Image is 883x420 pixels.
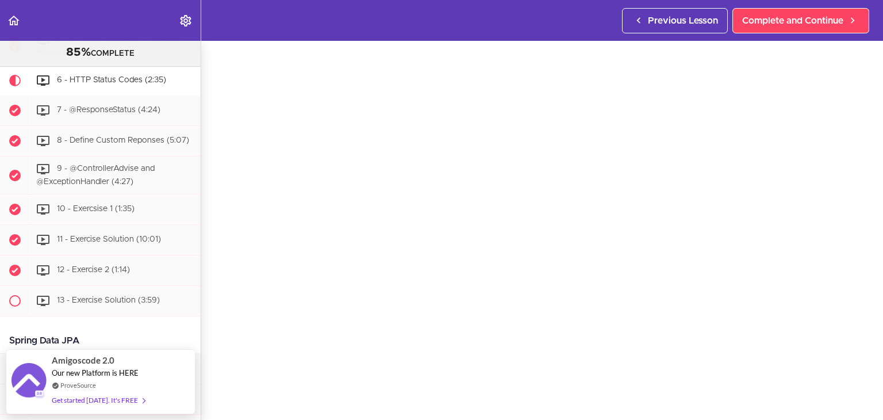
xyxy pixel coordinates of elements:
[57,236,161,244] span: 11 - Exercise Solution (10:01)
[57,297,160,305] span: 13 - Exercise Solution (3:59)
[732,8,869,33] a: Complete and Continue
[57,136,189,144] span: 8 - Define Custom Reponses (5:07)
[11,363,46,400] img: provesource social proof notification image
[36,165,155,186] span: 9 - @ControllerAdvise and @ExceptionHandler (4:27)
[60,380,96,390] a: ProveSource
[14,45,186,60] div: COMPLETE
[179,14,193,28] svg: Settings Menu
[648,14,718,28] span: Previous Lesson
[52,354,114,367] span: Amigoscode 2.0
[66,47,91,58] span: 85%
[57,266,130,274] span: 12 - Exercise 2 (1:14)
[52,368,139,377] span: Our new Platform is HERE
[52,394,145,407] div: Get started [DATE]. It's FREE
[57,205,135,213] span: 10 - Exercsise 1 (1:35)
[57,106,160,114] span: 7 - @ResponseStatus (4:24)
[57,76,166,84] span: 6 - HTTP Status Codes (2:35)
[224,54,860,411] iframe: Video Player
[742,14,843,28] span: Complete and Continue
[622,8,728,33] a: Previous Lesson
[7,14,21,28] svg: Back to course curriculum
